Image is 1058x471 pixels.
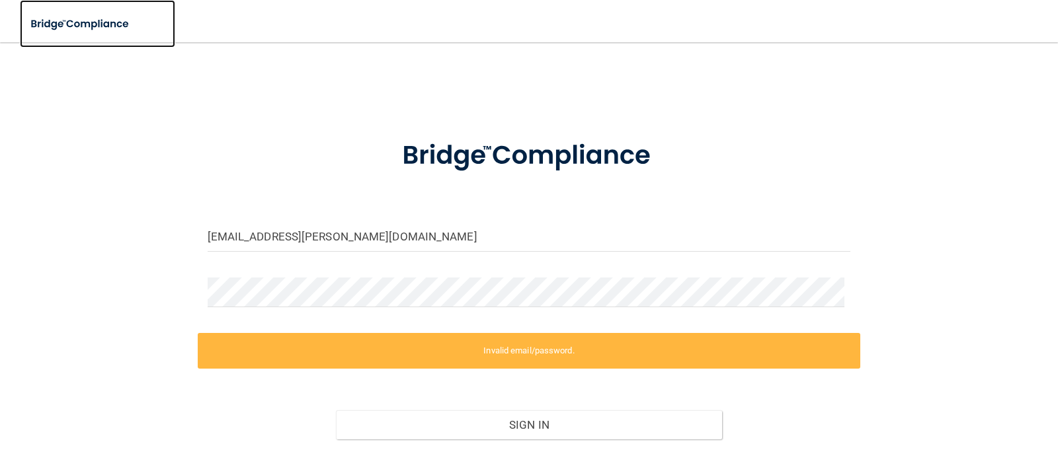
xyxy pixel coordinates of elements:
[336,410,722,439] button: Sign In
[375,122,683,190] img: bridge_compliance_login_screen.278c3ca4.svg
[198,333,861,369] label: Invalid email/password.
[208,222,851,252] input: Email
[20,11,142,38] img: bridge_compliance_login_screen.278c3ca4.svg
[829,395,1042,448] iframe: Drift Widget Chat Controller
